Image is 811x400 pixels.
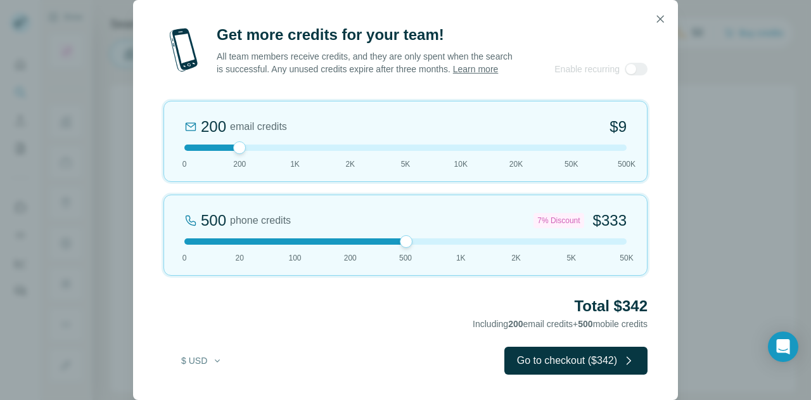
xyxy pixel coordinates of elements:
[344,252,357,264] span: 200
[511,252,521,264] span: 2K
[473,319,648,329] span: Including email credits + mobile credits
[163,25,204,75] img: mobile-phone
[217,50,514,75] p: All team members receive credits, and they are only spent when the search is successful. Any unus...
[565,158,578,170] span: 50K
[454,158,468,170] span: 10K
[399,252,412,264] span: 500
[456,252,466,264] span: 1K
[618,158,635,170] span: 500K
[233,158,246,170] span: 200
[554,63,620,75] span: Enable recurring
[768,332,798,362] div: Open Intercom Messenger
[288,252,301,264] span: 100
[508,319,523,329] span: 200
[182,158,187,170] span: 0
[182,252,187,264] span: 0
[453,64,499,74] a: Learn more
[593,210,627,231] span: $333
[578,319,592,329] span: 500
[533,213,584,228] div: 7% Discount
[201,210,226,231] div: 500
[620,252,633,264] span: 50K
[163,296,648,316] h2: Total $342
[172,349,231,372] button: $ USD
[610,117,627,137] span: $9
[566,252,576,264] span: 5K
[201,117,226,137] div: 200
[509,158,523,170] span: 20K
[401,158,411,170] span: 5K
[230,213,291,228] span: phone credits
[236,252,244,264] span: 20
[230,119,287,134] span: email credits
[345,158,355,170] span: 2K
[504,347,648,375] button: Go to checkout ($342)
[290,158,300,170] span: 1K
